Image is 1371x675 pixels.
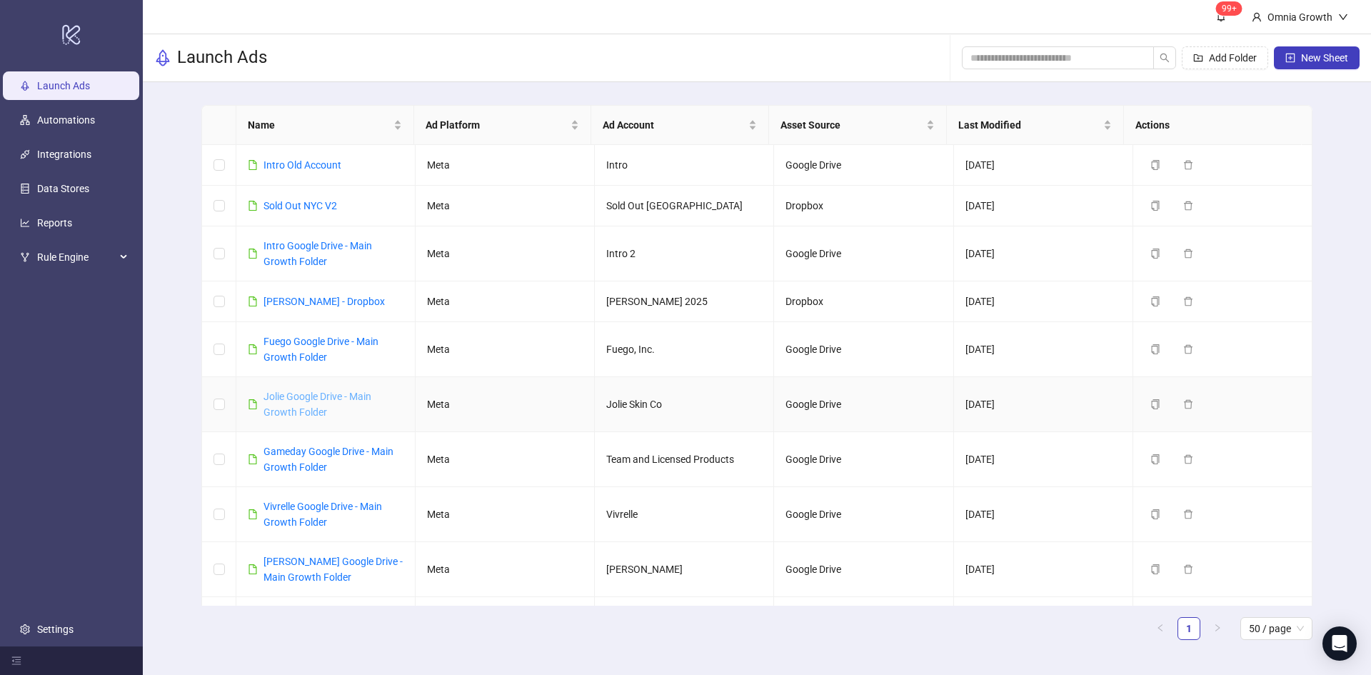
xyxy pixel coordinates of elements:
a: Reports [37,217,72,229]
td: Sold Out [GEOGRAPHIC_DATA] [595,186,774,226]
td: Meta [416,597,595,638]
span: file [248,160,258,170]
td: Meta [416,226,595,281]
button: left [1149,617,1172,640]
td: [DATE] [954,597,1133,638]
span: New Sheet [1301,52,1348,64]
span: 50 / page [1249,618,1304,639]
span: copy [1150,160,1160,170]
button: right [1206,617,1229,640]
span: file [248,249,258,259]
span: copy [1150,509,1160,519]
span: copy [1150,296,1160,306]
span: delete [1183,344,1193,354]
a: Fuego Google Drive - Main Growth Folder [263,336,378,363]
th: Actions [1124,106,1302,145]
td: Fuego, Inc. [595,322,774,377]
td: Meta [416,145,595,186]
span: plus-square [1285,53,1295,63]
button: New Sheet [1274,46,1360,69]
span: copy [1150,399,1160,409]
div: Open Intercom Messenger [1322,626,1357,661]
span: delete [1183,564,1193,574]
td: Dropbox [774,186,953,226]
td: [DATE] [954,322,1133,377]
span: delete [1183,160,1193,170]
td: Meta [416,432,595,487]
th: Ad Platform [414,106,592,145]
span: delete [1183,201,1193,211]
td: [DATE] [954,487,1133,542]
td: Dropbox [774,281,953,322]
li: Previous Page [1149,617,1172,640]
td: Google Drive [774,542,953,597]
span: rocket [154,49,171,66]
span: fork [20,252,30,262]
span: file [248,509,258,519]
td: Meta [416,281,595,322]
td: Jolie Skin Co [595,377,774,432]
a: [PERSON_NAME] - Dropbox [263,296,385,307]
span: copy [1150,249,1160,259]
a: Integrations [37,149,91,160]
td: Team and Licensed Products [595,432,774,487]
span: right [1213,624,1222,632]
a: Data Stores [37,183,89,194]
span: Asset Source [780,117,923,133]
th: Asset Source [769,106,947,145]
span: file [248,564,258,574]
td: Google Drive [774,145,953,186]
th: Last Modified [947,106,1125,145]
td: [DATE] [954,377,1133,432]
td: Vivrelle [595,487,774,542]
a: [PERSON_NAME] Google Drive - Main Growth Folder [263,556,403,583]
span: search [1160,53,1170,63]
td: Ivy City Co [595,597,774,638]
th: Ad Account [591,106,769,145]
td: [DATE] [954,281,1133,322]
a: Gameday Google Drive - Main Growth Folder [263,446,393,473]
span: file [248,296,258,306]
td: [PERSON_NAME] [595,542,774,597]
a: Intro Old Account [263,159,341,171]
td: Dropbox [774,597,953,638]
sup: 111 [1216,1,1242,16]
span: Add Folder [1209,52,1257,64]
td: Intro [595,145,774,186]
td: Google Drive [774,487,953,542]
span: file [248,344,258,354]
td: Meta [416,487,595,542]
td: [DATE] [954,226,1133,281]
span: Rule Engine [37,243,116,271]
span: file [248,399,258,409]
span: copy [1150,454,1160,464]
td: Meta [416,186,595,226]
span: delete [1183,509,1193,519]
td: Google Drive [774,377,953,432]
span: delete [1183,454,1193,464]
span: delete [1183,249,1193,259]
td: [DATE] [954,432,1133,487]
div: Omnia Growth [1262,9,1338,25]
td: [DATE] [954,145,1133,186]
td: Meta [416,542,595,597]
a: Jolie Google Drive - Main Growth Folder [263,391,371,418]
span: Ad Account [603,117,745,133]
span: bell [1216,11,1226,21]
span: Ad Platform [426,117,568,133]
a: Sold Out NYC V2 [263,200,337,211]
span: file [248,454,258,464]
span: down [1338,12,1348,22]
td: Meta [416,322,595,377]
span: Name [248,117,391,133]
button: Add Folder [1182,46,1268,69]
a: Launch Ads [37,80,90,91]
span: menu-fold [11,656,21,666]
li: 1 [1177,617,1200,640]
li: Next Page [1206,617,1229,640]
span: copy [1150,344,1160,354]
span: file [248,201,258,211]
div: Page Size [1240,617,1312,640]
td: Intro 2 [595,226,774,281]
td: Meta [416,377,595,432]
